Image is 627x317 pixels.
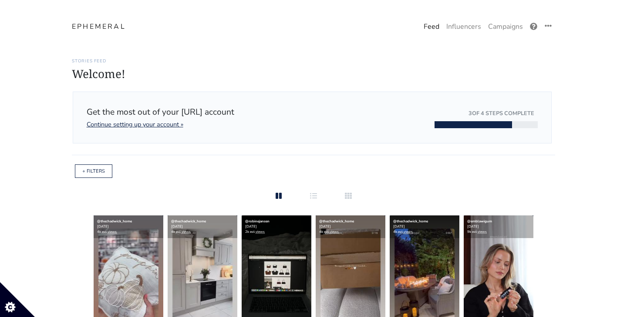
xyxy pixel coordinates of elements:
div: [DATE] 4k est. [390,215,459,238]
h6: Stories Feed [72,58,555,64]
a: @thechadwick_home [97,219,132,224]
a: views [330,229,339,234]
a: Campaigns [485,18,526,35]
a: @thechadwick_home [319,219,354,224]
a: Feed [420,18,443,35]
a: + FILTERS [82,168,105,174]
div: [DATE] 2k est. [242,215,311,238]
a: @robinejansen [245,219,270,224]
div: [DATE] 4k est. [94,215,163,238]
a: Influencers [443,18,485,35]
div: [DATE] 9k est. [464,215,533,238]
a: EPHEMERAL [72,21,126,32]
a: views [404,229,413,234]
div: [DATE] 4k est. [316,215,385,238]
a: Continue setting up your account » [87,120,183,129]
a: views [182,229,191,234]
a: @thechadwick_home [393,219,428,224]
h1: Welcome! [72,67,555,81]
span: 3 [469,109,472,117]
a: views [108,229,117,234]
a: views [478,229,487,234]
div: Get the most out of your [URL] account [87,106,306,119]
div: [DATE] 4k est. [168,215,237,238]
a: views [256,229,265,234]
div: of 4 steps complete [438,109,534,118]
a: @thechadwick_home [171,219,206,224]
a: @emblawigum [467,219,492,224]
